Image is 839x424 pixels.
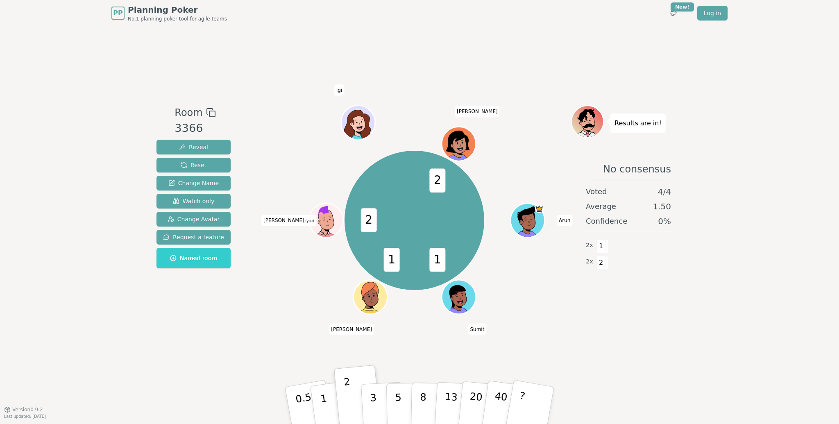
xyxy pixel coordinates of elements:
[156,194,231,209] button: Watch only
[615,118,662,129] p: Results are in!
[343,376,354,421] p: 2
[596,239,606,253] span: 1
[468,323,486,335] span: Click to change your name
[111,4,227,22] a: PPPlanning PokerNo.1 planning poker tool for agile teams
[170,254,217,262] span: Named room
[175,105,202,120] span: Room
[603,163,671,176] span: No consensus
[697,6,728,20] a: Log in
[310,204,342,236] button: Click to change your avatar
[557,215,572,226] span: Click to change your name
[361,209,376,233] span: 2
[329,323,374,335] span: Click to change your name
[173,197,215,205] span: Watch only
[261,215,316,226] span: Click to change your name
[658,215,671,227] span: 0 %
[429,169,445,193] span: 2
[586,257,593,266] span: 2 x
[156,230,231,245] button: Request a feature
[168,179,219,187] span: Change Name
[304,219,314,223] span: (you)
[653,201,671,212] span: 1.50
[671,2,694,11] div: New!
[156,140,231,154] button: Reveal
[429,248,445,272] span: 1
[12,406,43,413] span: Version 0.9.2
[586,241,593,250] span: 2 x
[168,215,220,223] span: Change Avatar
[666,6,681,20] button: New!
[113,8,122,18] span: PP
[181,161,206,169] span: Reset
[334,84,344,96] span: Click to change your name
[455,106,500,117] span: Click to change your name
[156,158,231,172] button: Reset
[128,4,227,16] span: Planning Poker
[535,204,544,213] span: Arun is the host
[128,16,227,22] span: No.1 planning poker tool for agile teams
[163,233,224,241] span: Request a feature
[156,248,231,268] button: Named room
[658,186,671,197] span: 4 / 4
[4,406,43,413] button: Version0.9.2
[179,143,208,151] span: Reveal
[586,215,627,227] span: Confidence
[4,414,46,419] span: Last updated: [DATE]
[586,201,616,212] span: Average
[156,212,231,227] button: Change Avatar
[175,120,215,137] div: 3366
[596,256,606,270] span: 2
[586,186,607,197] span: Voted
[383,248,399,272] span: 1
[156,176,231,190] button: Change Name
